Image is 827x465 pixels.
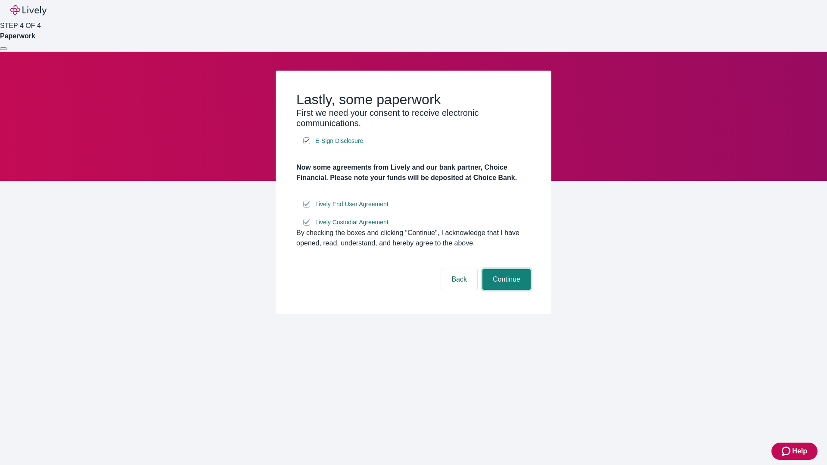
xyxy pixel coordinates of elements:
h2: Lastly, some paperwork [296,91,531,108]
h3: First we need your consent to receive electronic communications. [296,108,531,128]
h4: Now some agreements from Lively and our bank partner, Choice Financial. Please note your funds wi... [296,162,531,183]
div: By checking the boxes and clicking “Continue", I acknowledge that I have opened, read, understand... [296,228,531,248]
button: Back [441,269,477,290]
svg: Zendesk support icon [782,446,792,456]
a: e-sign disclosure document [314,199,390,210]
span: Lively Custodial Agreement [315,218,389,227]
a: e-sign disclosure document [314,217,390,228]
span: Lively End User Agreement [315,200,389,209]
a: e-sign disclosure document [314,136,365,146]
span: Help [792,446,807,456]
button: Continue [482,269,531,290]
img: Lively [10,5,47,15]
button: Zendesk support iconHelp [771,443,818,460]
span: E-Sign Disclosure [315,136,363,146]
